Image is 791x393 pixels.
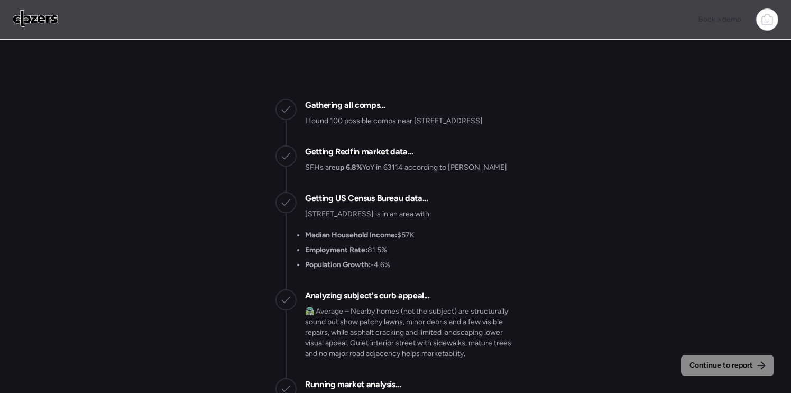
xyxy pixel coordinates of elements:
[305,260,371,269] strong: Population Growth:
[305,260,390,270] li: -4.6%
[336,163,362,172] strong: up 6.8%
[305,289,430,302] h2: Analyzing subject's curb appeal...
[305,209,431,220] p: [STREET_ADDRESS] is in an area with:
[305,145,413,158] h2: Getting Redfin market data...
[305,192,428,205] h2: Getting US Census Bureau data...
[698,15,741,24] span: Book a demo
[305,378,401,391] h2: Running market analysis...
[305,230,415,241] li: $57K
[305,245,367,254] strong: Employment Rate:
[13,10,58,27] img: Logo
[305,231,397,240] strong: Median Household Income:
[305,99,385,112] h2: Gathering all comps...
[305,162,507,173] p: SFHs are YoY in 63114 according to [PERSON_NAME]
[305,116,483,126] p: I found 100 possible comps near [STREET_ADDRESS]
[689,360,753,371] span: Continue to report
[305,306,516,359] p: 🛣️ Average – Nearby homes (not the subject) are structurally sound but show patchy lawns, minor d...
[305,245,387,255] li: 81.5%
